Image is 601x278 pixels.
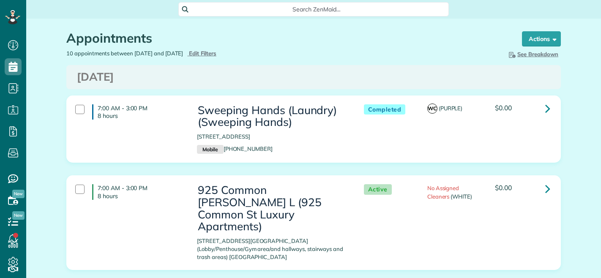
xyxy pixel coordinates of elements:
a: Edit Filters [187,50,216,57]
h4: 7:00 AM - 3:00 PM [92,104,184,120]
span: Active [364,184,392,195]
h3: 925 Common [PERSON_NAME] L (925 Common St Luxury Apartments) [197,184,347,232]
h1: Appointments [66,31,506,45]
button: Actions [522,31,561,46]
span: (WHITE) [451,193,472,200]
p: [STREET_ADDRESS][GEOGRAPHIC_DATA] (Lobby/Penthouse/Gym area/and hallways, stairways and trash are... [197,237,347,261]
h3: Sweeping Hands (Laundry) (Sweeping Hands) [197,104,347,128]
span: $0.00 [495,183,512,192]
p: 8 hours [98,192,184,200]
span: $0.00 [495,104,512,112]
span: See Breakdown [507,51,558,57]
p: [STREET_ADDRESS] [197,133,347,141]
button: See Breakdown [505,49,561,59]
h4: 7:00 AM - 3:00 PM [92,184,184,199]
small: Mobile [197,145,223,154]
div: 10 appointments between [DATE] and [DATE] [60,49,314,57]
span: WC [427,104,437,114]
span: Completed [364,104,406,115]
a: Mobile[PHONE_NUMBER] [197,145,273,152]
span: Edit Filters [189,50,216,57]
h3: [DATE] [77,71,550,83]
span: New [12,190,25,198]
span: No Assigned Cleaners [427,185,459,199]
span: New [12,211,25,220]
p: 8 hours [98,112,184,120]
span: (PURPLE) [439,105,463,112]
